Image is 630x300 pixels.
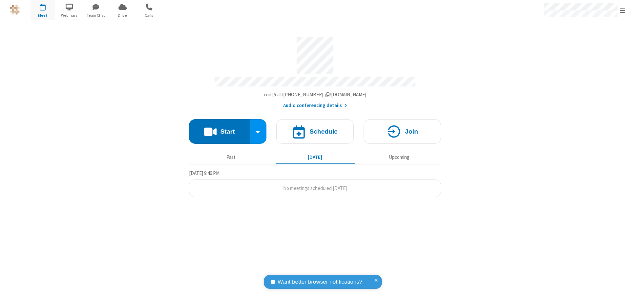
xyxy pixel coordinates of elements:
[364,119,441,144] button: Join
[31,12,55,18] span: Meet
[276,119,354,144] button: Schedule
[250,119,267,144] div: Start conference options
[309,128,338,135] h4: Schedule
[360,151,439,163] button: Upcoming
[10,5,20,15] img: QA Selenium DO NOT DELETE OR CHANGE
[264,91,367,98] span: Copy my meeting room link
[189,119,250,144] button: Start
[110,12,135,18] span: Drive
[276,151,355,163] button: [DATE]
[137,12,161,18] span: Calls
[189,170,220,176] span: [DATE] 9:46 PM
[405,128,418,135] h4: Join
[189,32,441,109] section: Account details
[264,91,367,99] button: Copy my meeting room linkCopy my meeting room link
[192,151,271,163] button: Past
[220,128,235,135] h4: Start
[84,12,108,18] span: Team Chat
[189,169,441,197] section: Today's Meetings
[283,102,347,109] button: Audio conferencing details
[57,12,82,18] span: Webinars
[278,278,362,286] span: Want better browser notifications?
[283,185,347,191] span: No meetings scheduled [DATE]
